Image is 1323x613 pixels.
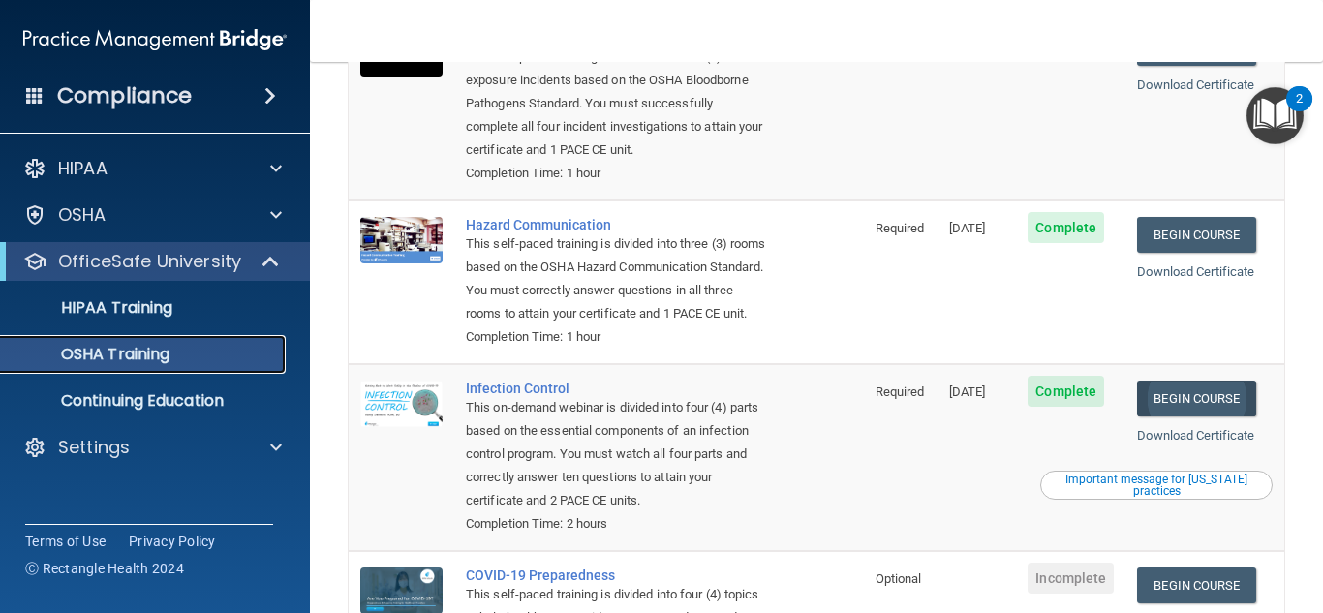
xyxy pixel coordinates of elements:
span: Incomplete [1028,563,1114,594]
a: Download Certificate [1137,77,1254,92]
span: Required [876,384,925,399]
a: Begin Course [1137,217,1255,253]
img: PMB logo [23,20,287,59]
a: OSHA [23,203,282,227]
div: Completion Time: 2 hours [466,512,767,536]
span: Required [876,221,925,235]
span: [DATE] [949,221,986,235]
a: Infection Control [466,381,767,396]
a: Begin Course [1137,567,1255,603]
a: Privacy Policy [129,532,216,551]
span: Complete [1028,212,1104,243]
p: OfficeSafe University [58,250,241,273]
p: OSHA Training [13,345,169,364]
div: Important message for [US_STATE] practices [1043,474,1270,497]
button: Read this if you are a dental practitioner in the state of CA [1040,471,1273,500]
a: COVID-19 Preparedness [466,567,767,583]
a: HIPAA [23,157,282,180]
div: This self-paced training is divided into four (4) exposure incidents based on the OSHA Bloodborne... [466,46,767,162]
a: Hazard Communication [466,217,767,232]
a: Download Certificate [1137,428,1254,443]
span: Ⓒ Rectangle Health 2024 [25,559,184,578]
p: OSHA [58,203,107,227]
p: HIPAA [58,157,108,180]
a: Begin Course [1137,381,1255,416]
a: Settings [23,436,282,459]
div: Completion Time: 1 hour [466,325,767,349]
button: Open Resource Center, 2 new notifications [1246,87,1304,144]
p: HIPAA Training [13,298,172,318]
div: Completion Time: 1 hour [466,162,767,185]
span: Optional [876,571,922,586]
div: This self-paced training is divided into three (3) rooms based on the OSHA Hazard Communication S... [466,232,767,325]
a: Download Certificate [1137,264,1254,279]
h4: Compliance [57,82,192,109]
a: Terms of Use [25,532,106,551]
span: [DATE] [949,384,986,399]
div: This on-demand webinar is divided into four (4) parts based on the essential components of an inf... [466,396,767,512]
span: Complete [1028,376,1104,407]
a: OfficeSafe University [23,250,281,273]
div: 2 [1296,99,1303,124]
p: Continuing Education [13,391,277,411]
p: Settings [58,436,130,459]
